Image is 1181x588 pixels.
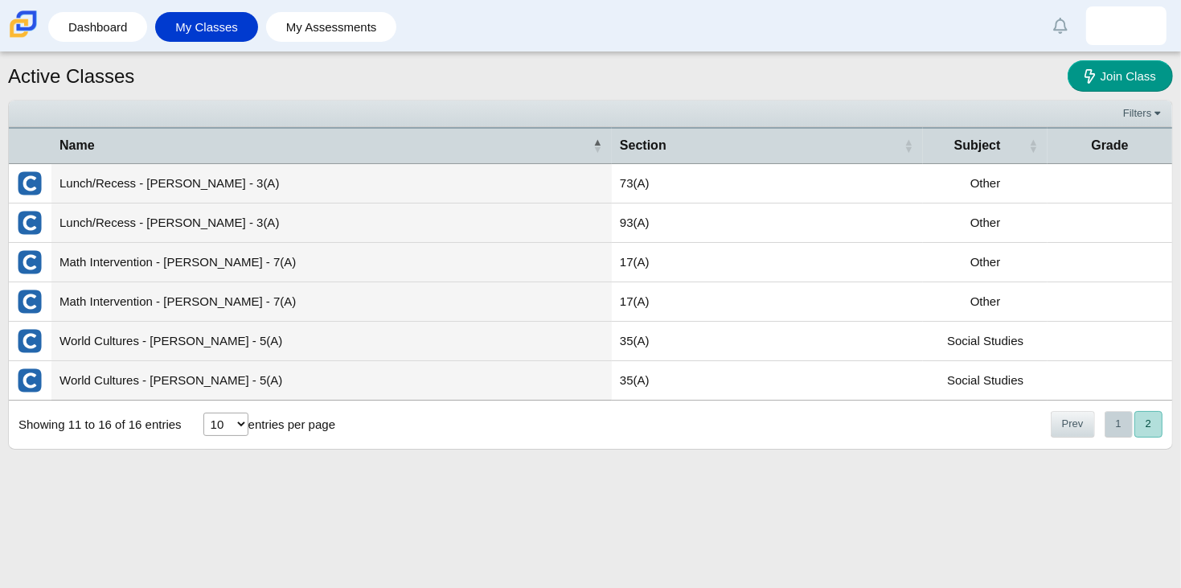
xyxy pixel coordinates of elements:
[9,401,182,449] div: Showing 11 to 16 of 16 entries
[51,361,612,401] td: World Cultures - [PERSON_NAME] - 5(A)
[1101,69,1156,83] span: Join Class
[923,322,1048,361] td: Social Studies
[56,12,139,42] a: Dashboard
[51,282,612,322] td: Math Intervention - [PERSON_NAME] - 7(A)
[1049,411,1163,438] nav: pagination
[612,361,923,401] td: 35(A)
[17,289,43,315] img: External class connected through Clever
[51,164,612,204] td: Lunch/Recess - [PERSON_NAME] - 3(A)
[1119,105,1168,121] a: Filters
[1113,13,1139,39] img: jquon.evans.2R1rKk
[248,417,335,431] label: entries per page
[51,204,612,243] td: Lunch/Recess - [PERSON_NAME] - 3(A)
[59,138,95,152] span: Name
[1068,60,1173,92] a: Join Class
[17,328,43,354] img: External class connected through Clever
[51,322,612,361] td: World Cultures - [PERSON_NAME] - 5(A)
[1051,411,1095,438] button: Previous
[6,7,40,41] img: Carmen School of Science & Technology
[17,249,43,275] img: External class connected through Clever
[8,63,134,90] h1: Active Classes
[620,138,666,152] span: Section
[17,171,43,196] img: External class connected through Clever
[1091,138,1128,152] span: Grade
[923,361,1048,401] td: Social Studies
[923,243,1048,282] td: Other
[612,164,923,204] td: 73(A)
[904,129,913,162] span: Section : Activate to sort
[163,12,250,42] a: My Classes
[923,204,1048,243] td: Other
[612,243,923,282] td: 17(A)
[17,368,43,393] img: External class connected through Clever
[1134,411,1163,438] button: 2
[1105,411,1133,438] button: 1
[1028,129,1038,162] span: Subject : Activate to sort
[612,322,923,361] td: 35(A)
[51,243,612,282] td: Math Intervention - [PERSON_NAME] - 7(A)
[923,164,1048,204] td: Other
[1043,8,1078,43] a: Alerts
[274,12,389,42] a: My Assessments
[17,210,43,236] img: External class connected through Clever
[1086,6,1167,45] a: jquon.evans.2R1rKk
[923,282,1048,322] td: Other
[612,204,923,243] td: 93(A)
[954,138,1001,152] span: Subject
[612,282,923,322] td: 17(A)
[6,30,40,43] a: Carmen School of Science & Technology
[593,129,602,162] span: Name : Activate to invert sorting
